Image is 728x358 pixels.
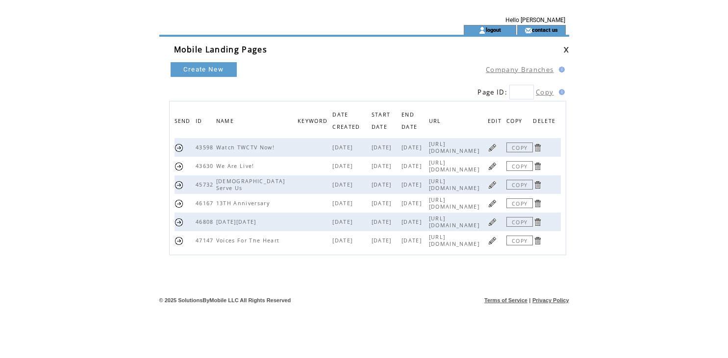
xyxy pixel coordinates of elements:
[216,163,257,169] span: We Are Live!
[332,111,362,129] a: DATE CREATED
[196,163,216,169] span: 43630
[216,178,285,191] span: [DEMOGRAPHIC_DATA] Serve Us
[298,118,330,123] a: KEYWORD
[216,218,259,225] span: [DATE][DATE]
[488,236,497,245] a: Click to edit page
[505,17,565,24] span: Hello [PERSON_NAME]
[332,218,355,225] span: [DATE]
[556,89,565,95] img: help.gif
[506,161,533,171] a: COPY
[532,26,558,33] a: contact us
[332,181,355,188] span: [DATE]
[402,144,424,151] span: [DATE]
[175,217,184,227] a: Send this page URL by SMS
[196,200,216,207] span: 46167
[175,162,184,171] a: Send this page URL by SMS
[216,237,282,244] span: Voices For The Heart
[372,163,394,169] span: [DATE]
[506,180,533,190] a: COPY
[171,62,237,77] a: Create New
[175,199,184,208] a: Send this page URL by SMS
[484,297,527,303] a: Terms of Service
[174,44,268,55] span: Mobile Landing Pages
[429,234,482,247] span: [URL][DOMAIN_NAME]
[175,180,184,190] a: Send this page URL by SMS
[488,162,497,171] a: Click to edit page
[159,297,291,303] span: © 2025 SolutionsByMobile LLC All Rights Reserved
[332,237,355,244] span: [DATE]
[488,180,497,190] a: Click to edit page
[506,198,533,208] a: COPY
[533,143,542,152] a: Click to delete page
[429,141,482,154] span: [URL][DOMAIN_NAME]
[175,143,184,152] a: Send this page URL by SMS
[216,200,272,207] span: 13TH Anniversary
[175,236,184,245] a: Send this page URL by SMS
[429,196,482,210] span: [URL][DOMAIN_NAME]
[488,217,497,227] a: Click to edit page
[196,218,216,225] span: 46808
[216,115,236,129] span: NAME
[372,181,394,188] span: [DATE]
[488,199,497,208] a: Click to edit page
[332,200,355,207] span: [DATE]
[372,111,391,129] a: START DATE
[486,26,501,33] a: logout
[429,215,482,229] span: [URL][DOMAIN_NAME]
[429,115,444,129] span: URL
[196,237,216,244] span: 47147
[532,297,569,303] a: Privacy Policy
[216,144,277,151] span: Watch TWCTV Now!
[477,88,507,96] span: Page ID:
[402,163,424,169] span: [DATE]
[506,143,533,152] a: COPY
[175,115,193,129] span: SEND
[332,109,362,135] span: DATE CREATED
[525,26,532,34] img: contact_us_icon.gif
[533,199,542,208] a: Click to delete page
[298,115,330,129] span: KEYWORD
[372,144,394,151] span: [DATE]
[372,218,394,225] span: [DATE]
[216,118,236,123] a: NAME
[429,118,444,123] a: URL
[402,109,420,135] span: END DATE
[196,115,205,129] span: ID
[402,237,424,244] span: [DATE]
[488,115,504,129] span: EDIT
[533,236,542,245] a: Click to delete page
[429,178,482,191] span: [URL][DOMAIN_NAME]
[429,159,482,173] span: [URL][DOMAIN_NAME]
[372,200,394,207] span: [DATE]
[536,88,553,96] a: Copy
[196,144,216,151] span: 43598
[402,218,424,225] span: [DATE]
[506,236,533,245] a: COPY
[196,118,205,123] a: ID
[402,111,420,129] a: END DATE
[506,217,533,227] a: COPY
[332,144,355,151] span: [DATE]
[506,115,525,129] span: COPY
[556,67,565,72] img: help.gif
[533,162,542,171] a: Click to delete page
[402,200,424,207] span: [DATE]
[478,26,486,34] img: account_icon.gif
[332,163,355,169] span: [DATE]
[488,143,497,152] a: Click to edit page
[402,181,424,188] span: [DATE]
[533,180,542,190] a: Click to delete page
[533,115,558,129] span: DELETE
[533,217,542,227] a: Click to delete page
[486,65,553,74] a: Company Branches
[196,181,216,188] span: 45732
[529,297,530,303] span: |
[372,237,394,244] span: [DATE]
[372,109,391,135] span: START DATE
